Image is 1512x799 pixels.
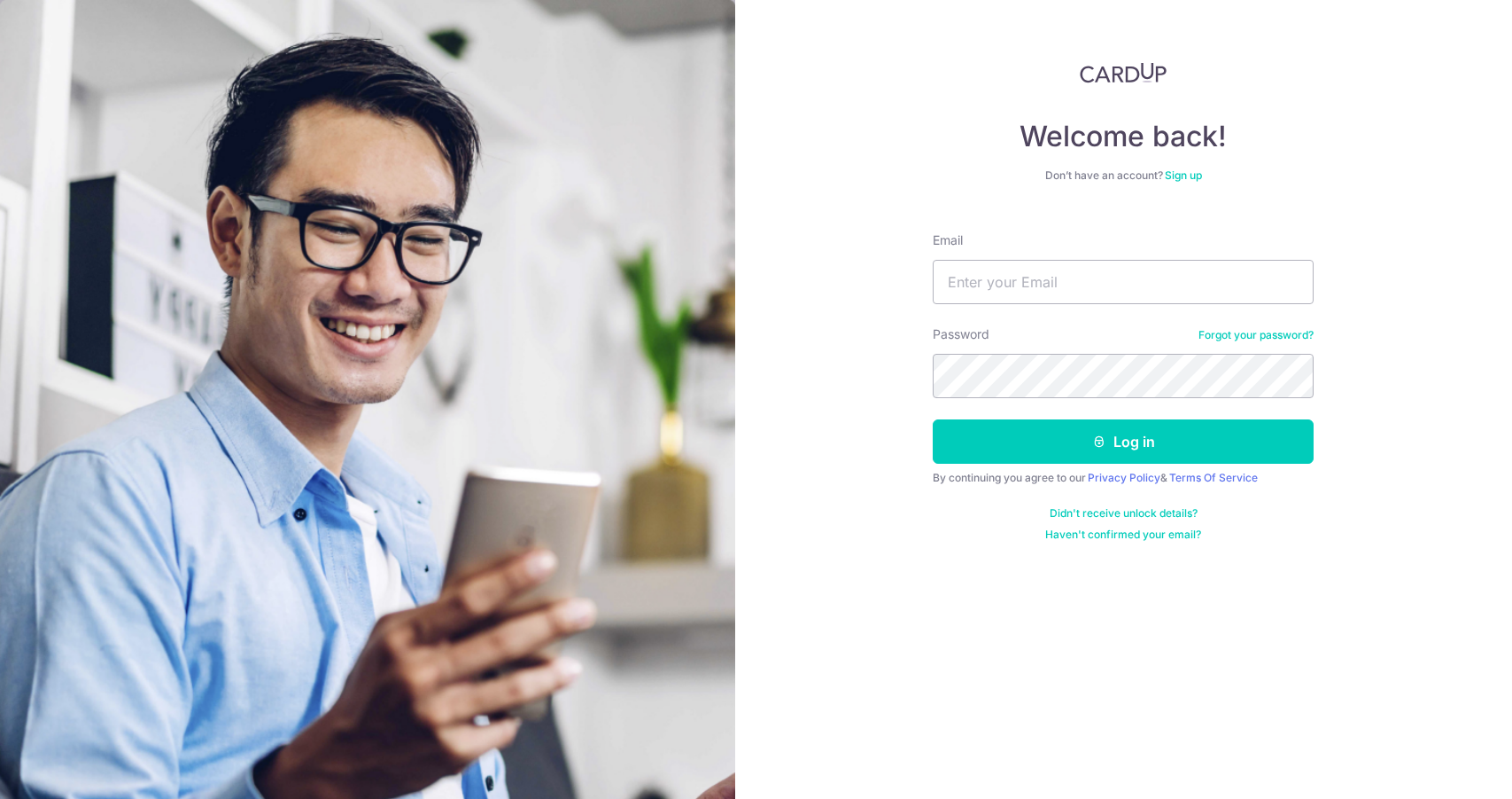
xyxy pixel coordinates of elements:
[1165,168,1202,182] a: Sign up
[1088,471,1160,484] a: Privacy Policy
[1050,506,1198,521] a: Didn't receive unlock details?
[1045,528,1201,542] a: Haven't confirmed your email?
[1080,62,1167,83] img: CardUp Logo
[933,168,1314,183] div: Don’t have an account?
[933,325,989,343] label: Password
[1169,471,1258,484] a: Terms Of Service
[933,471,1314,485] div: By continuing you agree to our &
[933,419,1314,464] button: Log in
[933,260,1314,304] input: Enter your Email
[1198,328,1314,342] a: Forgot your password?
[933,119,1314,154] h4: Welcome back!
[933,231,963,249] label: Email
